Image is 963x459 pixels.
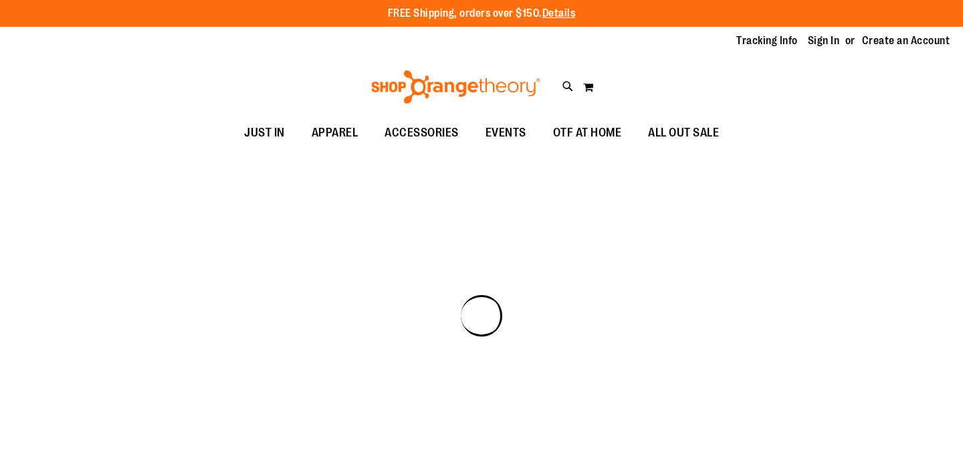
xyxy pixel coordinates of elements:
[648,118,719,148] span: ALL OUT SALE
[635,118,732,149] a: ALL OUT SALE
[553,118,622,148] span: OTF AT HOME
[472,118,540,149] a: EVENTS
[231,118,298,149] a: JUST IN
[862,33,950,48] a: Create an Account
[298,118,372,149] a: APPAREL
[736,33,798,48] a: Tracking Info
[385,118,459,148] span: ACCESSORIES
[371,118,472,149] a: ACCESSORIES
[244,118,285,148] span: JUST IN
[388,6,576,21] p: FREE Shipping, orders over $150.
[369,70,542,104] img: Shop Orangetheory
[486,118,526,148] span: EVENTS
[540,118,635,149] a: OTF AT HOME
[808,33,840,48] a: Sign In
[312,118,358,148] span: APPAREL
[542,7,576,19] a: Details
